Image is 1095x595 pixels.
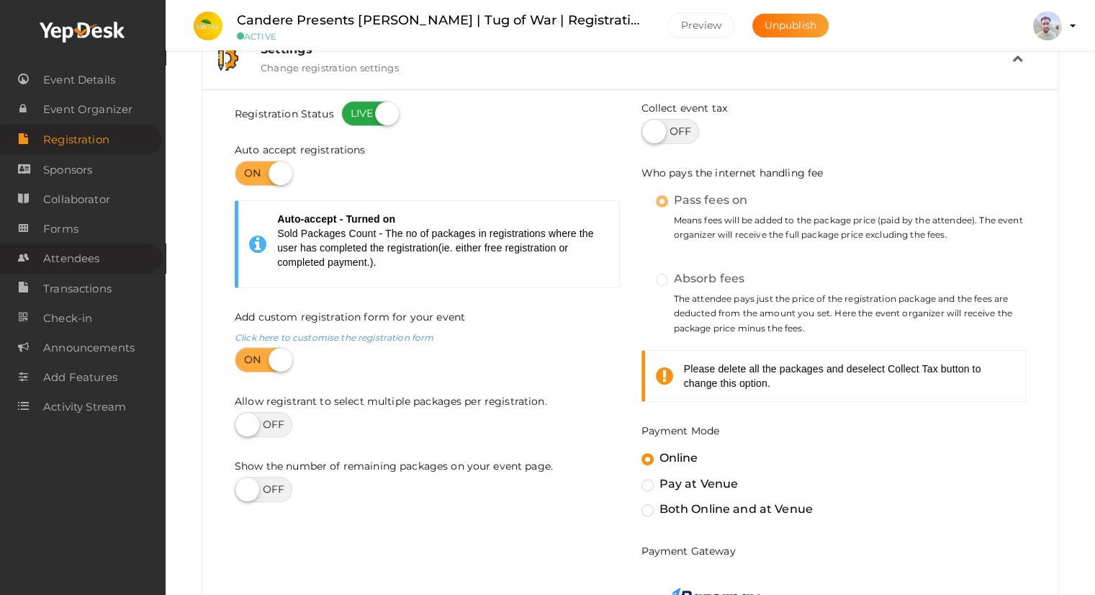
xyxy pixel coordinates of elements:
[43,244,99,273] span: Attendees
[43,274,112,303] span: Transactions
[43,66,115,94] span: Event Details
[641,475,739,493] label: Pay at Venue
[43,393,126,421] span: Activity Stream
[43,125,109,154] span: Registration
[1033,12,1062,40] img: ACg8ocJxTL9uYcnhaNvFZuftGNHJDiiBHTVJlCXhmLL3QY_ku3qgyu-z6A=s100
[218,45,238,71] img: setting.svg
[641,544,736,558] label: Payment Gateway
[43,304,92,333] span: Check-in
[235,143,366,157] label: Auto accept registrations
[656,213,1027,243] small: Means fees will be added to the package price (paid by the attendee). The event organizer will re...
[43,185,110,214] span: Collaborator
[43,363,117,392] span: Add Features
[656,269,745,288] label: Absorb fees
[43,156,92,184] span: Sponsors
[277,213,395,225] strong: Auto-accept - Turned on
[194,12,222,40] img: 0C2H5NAW_small.jpeg
[684,362,1014,390] div: Please delete all the packages and deselect Collect Tax button to change this option.
[667,13,734,38] button: Preview
[237,10,646,31] label: Candere Presents [PERSON_NAME] | Tug of War | Registration
[277,226,608,269] p: Sold Packages Count - The no of packages in registrations where the user has completed the regist...
[656,191,748,210] label: Pass fees on
[641,500,813,519] label: Both Online and at Venue
[237,31,646,42] small: ACTIVE
[641,449,698,467] label: Online
[752,14,829,37] button: Unpublish
[641,166,824,180] label: Who pays the internet handling fee
[235,394,547,408] label: Allow registrant to select multiple packages per registration.
[43,215,78,243] span: Forms
[209,63,1051,76] a: Settings Change registration settings
[641,424,720,438] label: Payment Mode
[235,101,334,126] label: Registration Status
[235,459,553,473] label: Show the number of remaining packages on your event page.
[235,310,465,324] label: Add custom registration form for your event
[656,292,1027,336] small: The attendee pays just the price of the registration package and the fees are deducted from the a...
[43,334,135,362] span: Announcements
[235,332,433,343] a: Click here to customise the registration form
[765,19,816,32] span: Unpublish
[43,95,132,124] span: Event Organizer
[261,56,399,73] label: Change registration settings
[641,101,727,115] label: Collect event tax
